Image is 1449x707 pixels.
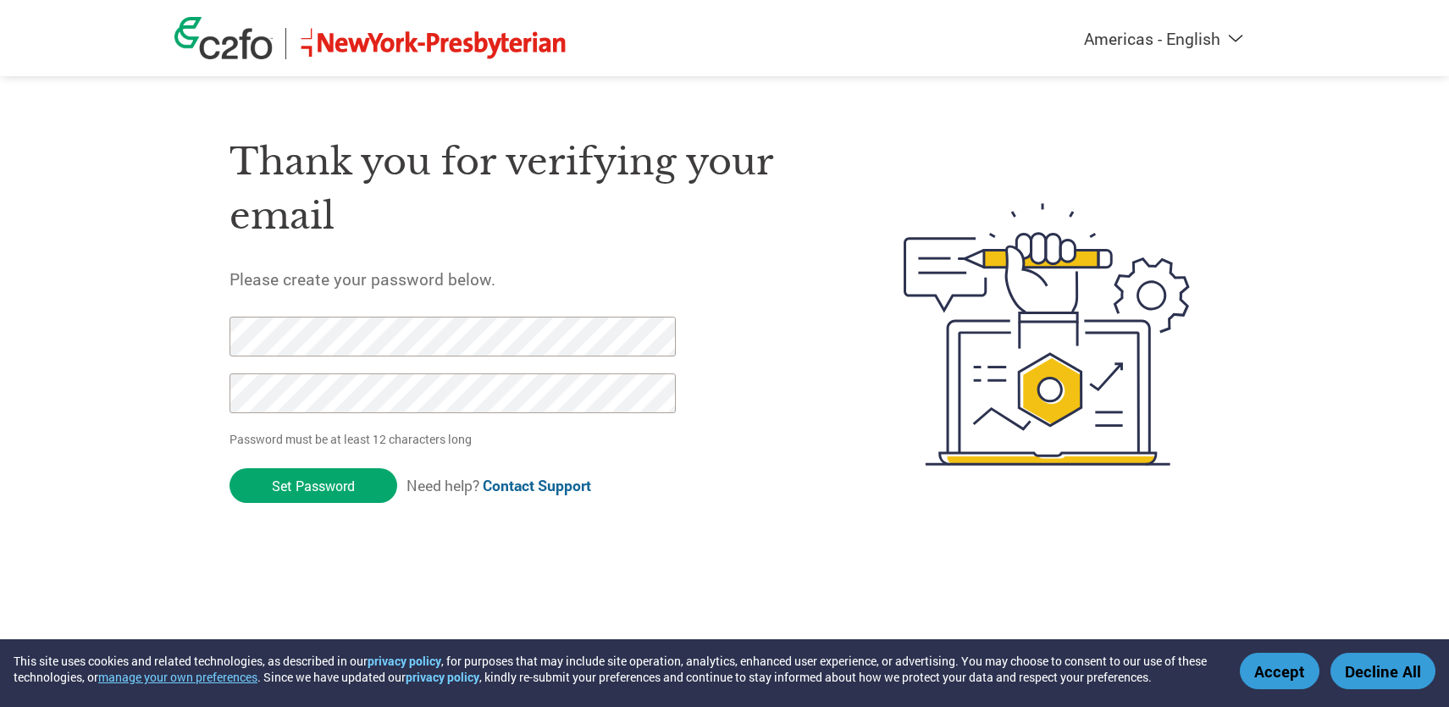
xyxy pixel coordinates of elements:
[1330,653,1435,689] button: Decline All
[174,17,273,59] img: c2fo logo
[230,268,824,290] h5: Please create your password below.
[299,28,568,59] img: NewYork-Presbyterian
[406,476,591,495] span: Need help?
[14,653,1215,685] div: This site uses cookies and related technologies, as described in our , for purposes that may incl...
[483,476,591,495] a: Contact Support
[873,110,1220,559] img: create-password
[230,135,824,244] h1: Thank you for verifying your email
[368,653,441,669] a: privacy policy
[1240,653,1319,689] button: Accept
[230,468,397,503] input: Set Password
[230,430,682,448] p: Password must be at least 12 characters long
[98,669,257,685] button: manage your own preferences
[406,669,479,685] a: privacy policy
